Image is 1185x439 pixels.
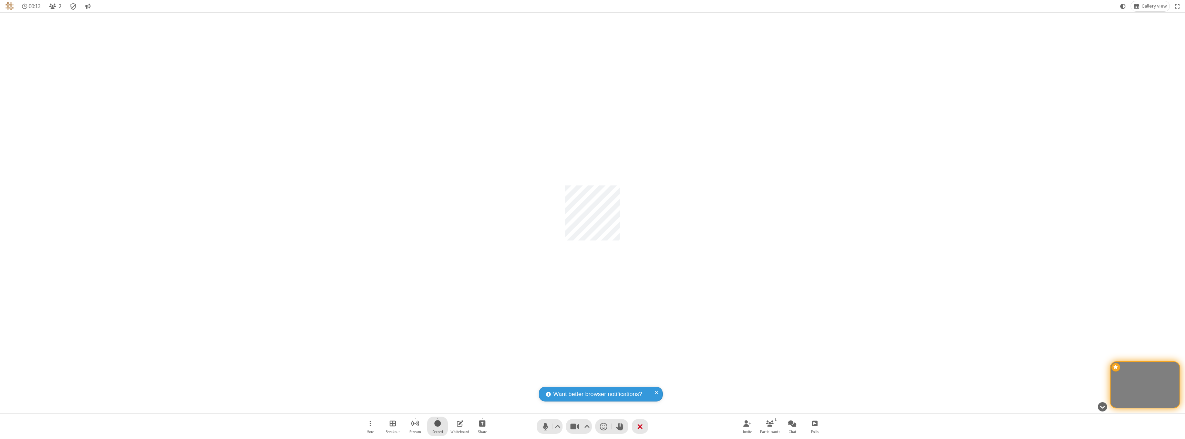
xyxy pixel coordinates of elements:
button: End or leave meeting [632,419,648,434]
span: Chat [789,430,796,434]
button: Change layout [1131,1,1169,11]
button: Stop video (⌘+Shift+V) [566,419,592,434]
span: Invite [743,430,752,434]
button: Manage Breakout Rooms [382,417,403,436]
span: Whiteboard [451,430,469,434]
button: Fullscreen [1172,1,1183,11]
span: Polls [811,430,818,434]
div: Meeting details Encryption enabled [67,1,80,11]
button: Open chat [782,417,803,436]
button: Conversation [82,1,93,11]
span: Record [432,430,443,434]
div: 2 [773,416,779,422]
button: Send a reaction [595,419,612,434]
span: Breakout [385,430,400,434]
button: Open participant list [46,1,64,11]
button: Open participant list [760,417,780,436]
span: Stream [409,430,421,434]
div: Timer [19,1,44,11]
button: Open poll [804,417,825,436]
span: Gallery view [1142,3,1167,9]
button: Start streaming [405,417,425,436]
button: Raise hand [612,419,628,434]
button: Open menu [360,417,381,436]
button: Audio settings [553,419,563,434]
button: Mute (⌘+Shift+A) [537,419,563,434]
button: Using system theme [1117,1,1129,11]
button: Open shared whiteboard [450,417,470,436]
button: Invite participants (⌘+Shift+I) [737,417,758,436]
span: Participants [760,430,780,434]
span: More [367,430,374,434]
button: Hide [1095,398,1110,415]
button: Start recording [427,417,448,436]
span: Share [478,430,487,434]
span: Want better browser notifications? [553,390,642,399]
button: Start sharing [472,417,493,436]
img: QA Selenium DO NOT DELETE OR CHANGE [6,2,14,10]
button: Video setting [583,419,592,434]
span: 2 [59,3,61,10]
span: 00:13 [29,3,41,10]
